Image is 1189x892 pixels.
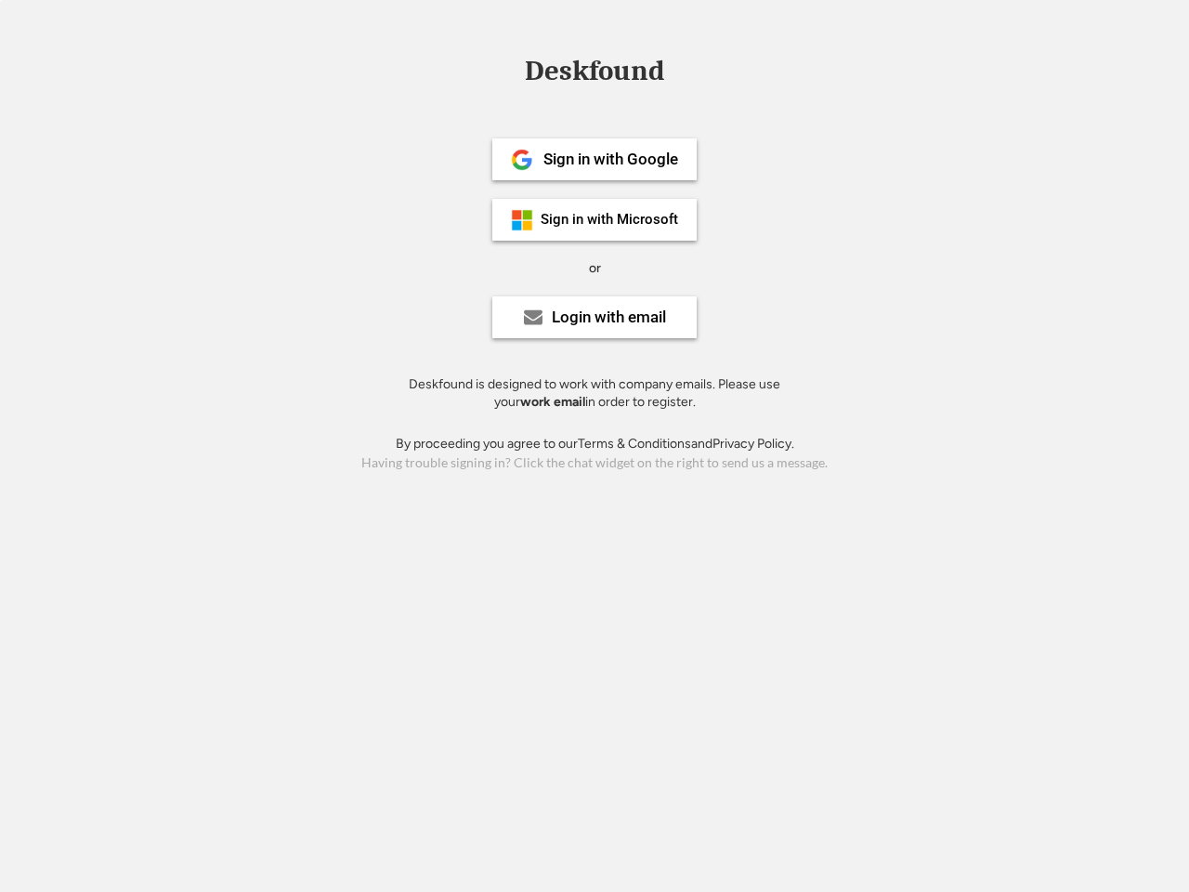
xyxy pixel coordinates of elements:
strong: work email [520,394,585,410]
a: Privacy Policy. [712,436,794,452]
div: Sign in with Microsoft [541,213,678,227]
div: Deskfound is designed to work with company emails. Please use your in order to register. [385,375,804,412]
div: or [589,259,601,278]
img: 1024px-Google__G__Logo.svg.png [511,149,533,171]
img: ms-symbollockup_mssymbol_19.png [511,209,533,231]
div: Deskfound [516,57,673,85]
div: By proceeding you agree to our and [396,435,794,453]
div: Login with email [552,309,666,325]
div: Sign in with Google [543,151,678,167]
a: Terms & Conditions [578,436,691,452]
